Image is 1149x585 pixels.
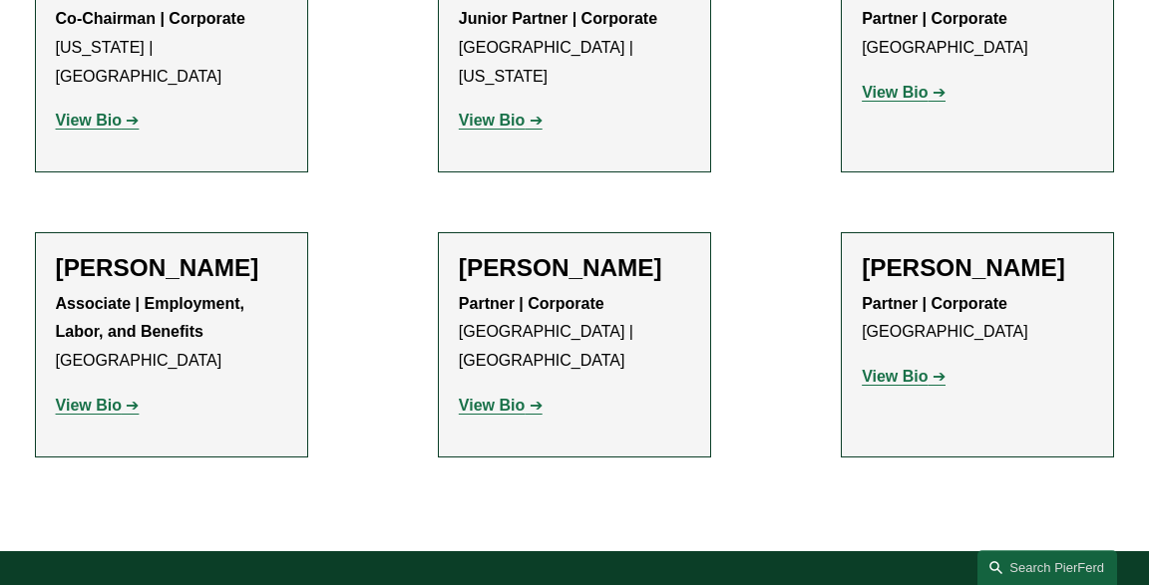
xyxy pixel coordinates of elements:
a: View Bio [56,112,140,129]
strong: View Bio [459,397,525,414]
strong: Partner | Corporate [862,295,1007,312]
strong: Associate | Employment, Labor, and Benefits [56,295,249,341]
a: View Bio [56,397,140,414]
p: [GEOGRAPHIC_DATA] [862,5,1093,63]
p: [GEOGRAPHIC_DATA] [862,290,1093,348]
p: [GEOGRAPHIC_DATA] | [US_STATE] [459,5,690,91]
a: View Bio [862,84,946,101]
p: [GEOGRAPHIC_DATA] | [GEOGRAPHIC_DATA] [459,290,690,376]
strong: View Bio [56,397,122,414]
h2: [PERSON_NAME] [862,253,1093,282]
h2: [PERSON_NAME] [459,253,690,282]
a: View Bio [862,368,946,385]
h2: [PERSON_NAME] [56,253,287,282]
a: Search this site [977,550,1117,585]
a: View Bio [459,397,543,414]
strong: Partner | Corporate [459,295,604,312]
strong: Co-Chairman | Corporate [56,10,245,27]
strong: Junior Partner | Corporate [459,10,657,27]
strong: Partner | Corporate [862,10,1007,27]
p: [US_STATE] | [GEOGRAPHIC_DATA] [56,5,287,91]
strong: View Bio [56,112,122,129]
strong: View Bio [862,84,928,101]
p: [GEOGRAPHIC_DATA] [56,290,287,376]
strong: View Bio [862,368,928,385]
a: View Bio [459,112,543,129]
strong: View Bio [459,112,525,129]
